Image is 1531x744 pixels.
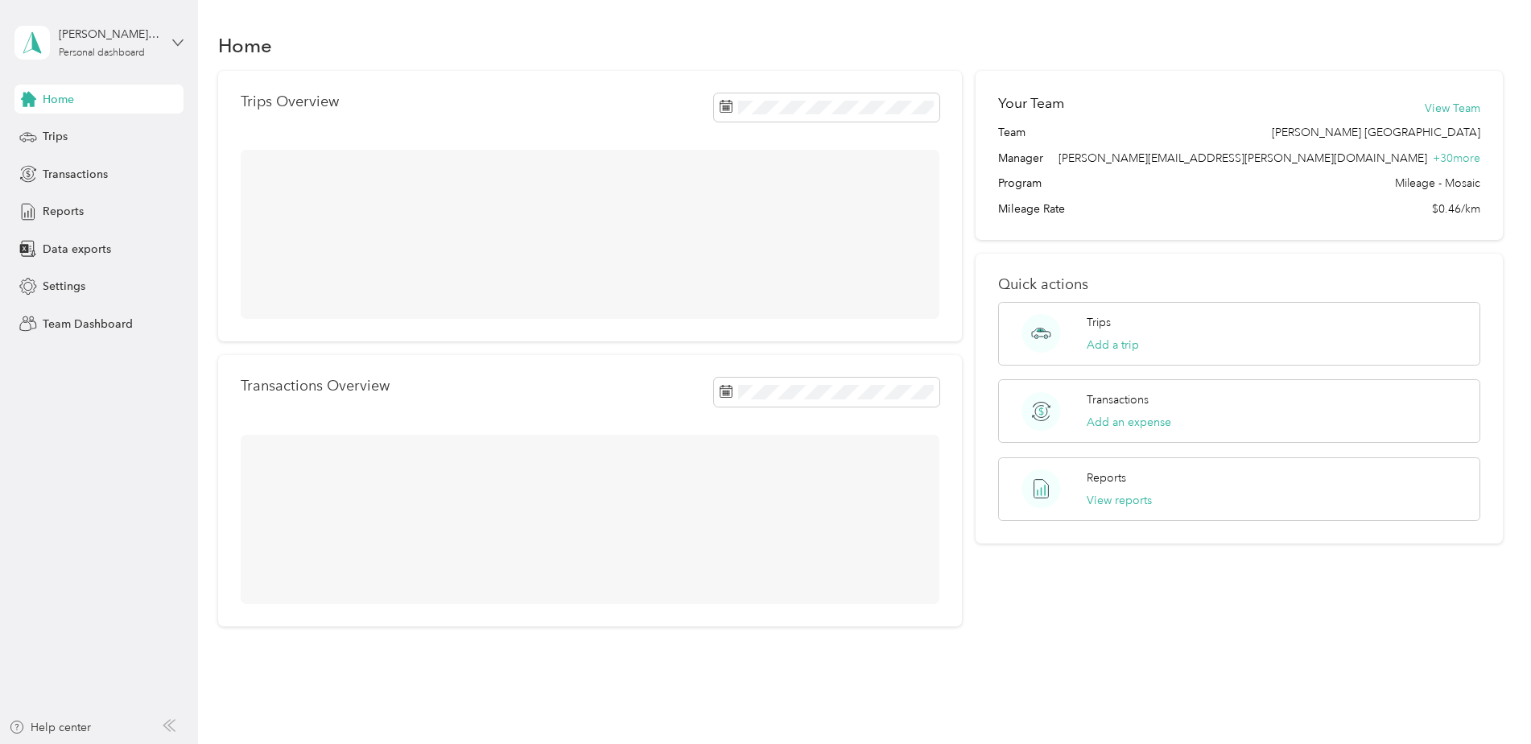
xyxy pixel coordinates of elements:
[998,200,1065,217] span: Mileage Rate
[1272,124,1480,141] span: [PERSON_NAME] [GEOGRAPHIC_DATA]
[1395,175,1480,192] span: Mileage - Mosaic
[1433,151,1480,165] span: + 30 more
[241,93,339,110] p: Trips Overview
[998,93,1064,114] h2: Your Team
[43,278,85,295] span: Settings
[43,316,133,333] span: Team Dashboard
[1087,414,1171,431] button: Add an expense
[218,37,272,54] h1: Home
[1432,200,1480,217] span: $0.46/km
[43,166,108,183] span: Transactions
[998,175,1042,192] span: Program
[998,124,1025,141] span: Team
[59,48,145,58] div: Personal dashboard
[1087,391,1149,408] p: Transactions
[1087,492,1152,509] button: View reports
[43,241,111,258] span: Data exports
[9,719,91,736] button: Help center
[43,128,68,145] span: Trips
[43,91,74,108] span: Home
[998,150,1043,167] span: Manager
[1425,100,1480,117] button: View Team
[998,276,1480,293] p: Quick actions
[43,203,84,220] span: Reports
[241,378,390,395] p: Transactions Overview
[1058,151,1427,165] span: [PERSON_NAME][EMAIL_ADDRESS][PERSON_NAME][DOMAIN_NAME]
[1087,337,1139,353] button: Add a trip
[1441,654,1531,744] iframe: Everlance-gr Chat Button Frame
[1087,314,1111,331] p: Trips
[59,26,159,43] div: [PERSON_NAME][EMAIL_ADDRESS][DOMAIN_NAME]
[1087,469,1126,486] p: Reports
